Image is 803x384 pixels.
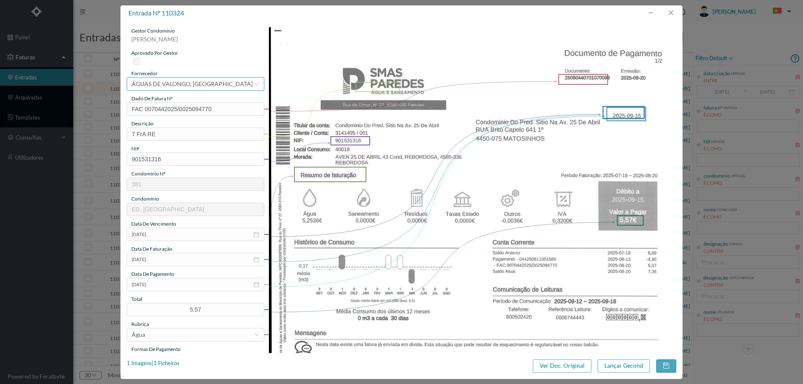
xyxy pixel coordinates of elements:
[131,246,172,252] span: data de faturação
[131,70,158,76] span: fornecedor
[131,271,174,277] span: data de pagamento
[132,78,253,90] div: ÁGUAS DE VALONGO, SA
[253,282,259,287] i: icon: calendar
[131,196,159,202] span: condomínio
[253,231,259,237] i: icon: calendar
[131,95,173,102] span: dado de fatura nº
[131,346,181,352] span: Formas de Pagamento
[766,5,795,18] button: PT
[131,50,178,56] span: aprovado por gestor
[131,221,176,227] span: data de vencimento
[127,35,264,49] div: [PERSON_NAME]
[254,332,259,337] i: icon: down
[131,120,153,127] span: descrição
[127,359,179,368] div: 1 Imagens | 1 Ficheiros
[131,296,142,302] span: total
[598,359,650,373] button: Lançar Gecond
[253,257,259,262] i: icon: calendar
[128,9,184,17] span: entrada nº 110324
[131,170,166,177] span: condomínio nº
[131,321,149,327] span: rubrica
[132,328,145,341] div: Água
[533,359,591,373] button: Ver Doc. Original
[131,28,175,34] span: gestor condomínio
[254,81,259,86] i: icon: down
[131,145,140,152] span: NIF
